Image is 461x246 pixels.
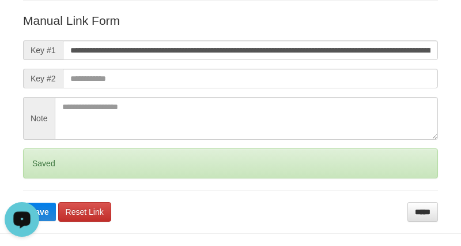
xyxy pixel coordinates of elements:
[23,69,63,88] span: Key #2
[30,207,49,217] span: Save
[23,97,55,140] span: Note
[23,12,438,29] p: Manual Link Form
[58,202,111,222] a: Reset Link
[66,207,104,217] span: Reset Link
[23,40,63,60] span: Key #1
[5,5,39,39] button: Open LiveChat chat widget
[23,148,438,178] div: Saved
